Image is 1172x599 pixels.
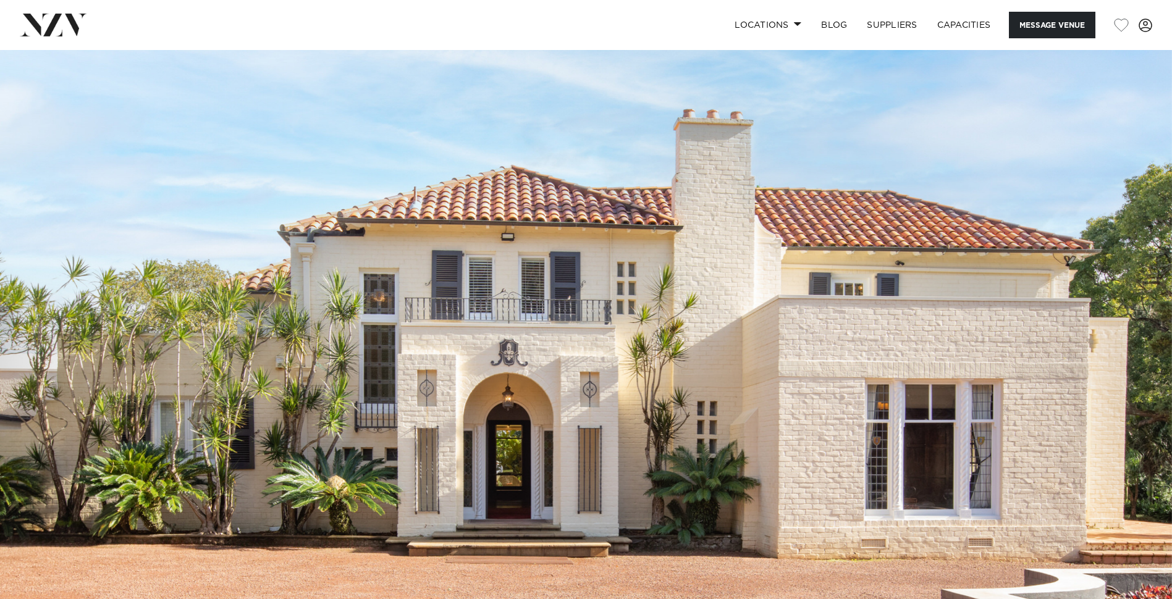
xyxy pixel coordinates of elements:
[1009,12,1095,38] button: Message Venue
[857,12,927,38] a: SUPPLIERS
[811,12,857,38] a: BLOG
[725,12,811,38] a: Locations
[20,14,87,36] img: nzv-logo.png
[927,12,1001,38] a: Capacities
